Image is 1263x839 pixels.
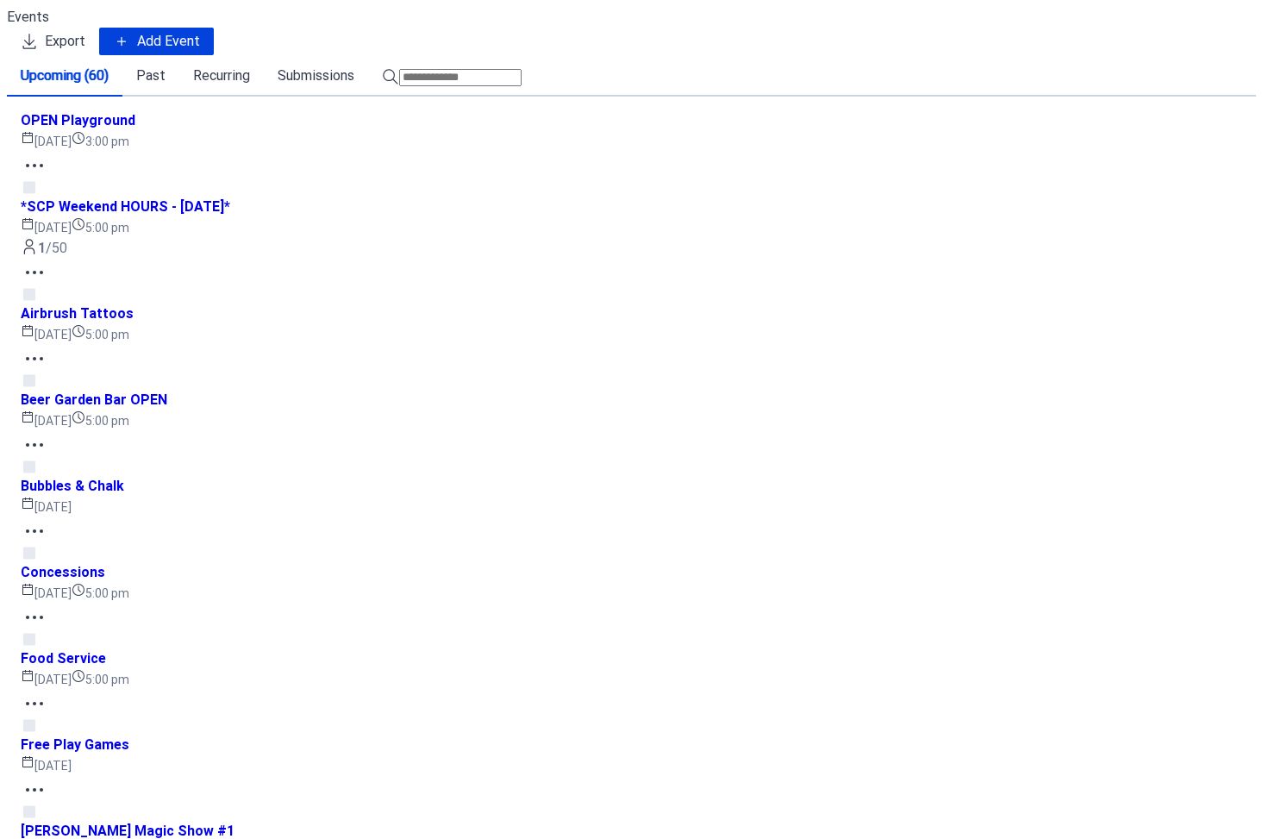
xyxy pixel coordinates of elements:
[21,651,106,666] a: Food Service
[21,410,72,431] span: [DATE]
[21,735,129,755] span: Free Play Games
[21,565,105,579] a: Concessions
[99,28,214,55] button: Add Event
[72,131,129,152] span: 3:00 pm
[72,669,129,690] span: 5:00 pm
[21,648,106,669] span: Food Service
[21,304,134,324] span: Airbrush Tattoos
[7,9,49,25] span: Events
[21,241,67,255] a: 1/50
[7,55,122,97] button: Upcoming (60)
[179,55,264,97] button: Recurring
[21,737,129,752] a: Free Play Games
[99,38,214,53] a: Add Event
[21,390,167,410] span: Beer Garden Bar OPEN
[21,476,124,497] span: Bubbles & Chalk
[122,55,179,97] button: Past
[21,113,135,128] a: OPEN Playground
[38,240,46,256] b: 1
[264,55,368,97] button: Submissions
[21,306,134,321] a: Airbrush Tattoos
[21,110,135,131] span: OPEN Playground
[72,324,129,345] span: 5:00 pm
[21,562,105,583] span: Concessions
[21,755,72,776] span: [DATE]
[21,199,230,214] a: *SCP Weekend HOURS - [DATE]*
[21,324,72,345] span: [DATE]
[21,583,72,604] span: [DATE]
[21,392,167,407] a: Beer Garden Bar OPEN
[38,238,67,259] span: / 50
[72,410,129,431] span: 5:00 pm
[7,28,99,55] a: Export
[72,583,129,604] span: 5:00 pm
[21,217,72,238] span: [DATE]
[21,479,124,493] a: Bubbles & Chalk
[21,131,72,152] span: [DATE]
[21,669,72,690] span: [DATE]
[21,197,230,217] span: *SCP Weekend HOURS - [DATE]*
[21,497,72,517] span: [DATE]
[21,823,234,838] a: [PERSON_NAME] Magic Show #1
[72,217,129,238] span: 5:00 pm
